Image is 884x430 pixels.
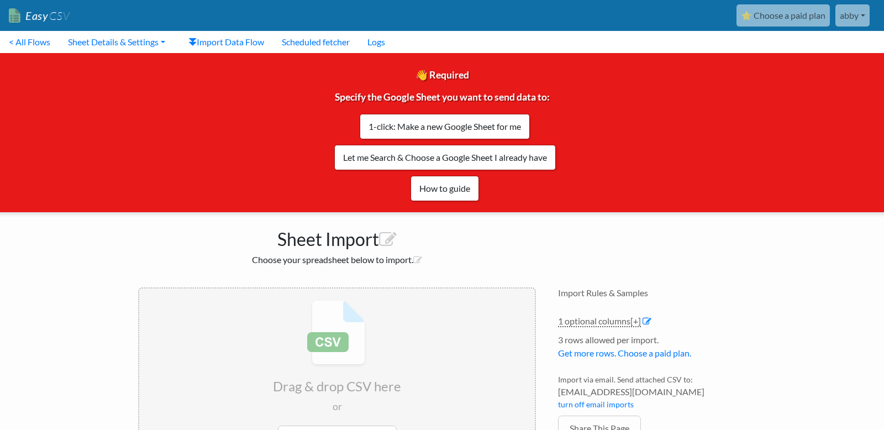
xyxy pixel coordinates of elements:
a: Get more rows. Choose a paid plan. [558,348,691,358]
li: 3 rows allowed per import. [558,333,746,365]
span: [+] [630,316,641,326]
a: turn off email imports [558,400,634,409]
span: [EMAIL_ADDRESS][DOMAIN_NAME] [558,385,746,398]
li: Import via email. Send attached CSV to: [558,374,746,416]
h4: Import Rules & Samples [558,287,746,298]
a: Let me Search & Choose a Google Sheet I already have [334,145,556,170]
a: Import Data Flow [180,31,273,53]
a: 1 optional columns[+] [558,316,641,327]
a: Sheet Details & Settings [59,31,174,53]
span: CSV [48,9,70,23]
h2: Choose your spreadsheet below to import. [138,254,536,265]
a: Logs [359,31,394,53]
a: Scheduled fetcher [273,31,359,53]
h1: Sheet Import [138,223,536,250]
a: abby [835,4,870,27]
a: How to guide [411,176,479,201]
a: ⭐ Choose a paid plan [736,4,830,27]
a: 1-click: Make a new Google Sheet for me [360,114,530,139]
a: EasyCSV [9,4,70,27]
span: 👋 Required Specify the Google Sheet you want to send data to: [329,69,556,160]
